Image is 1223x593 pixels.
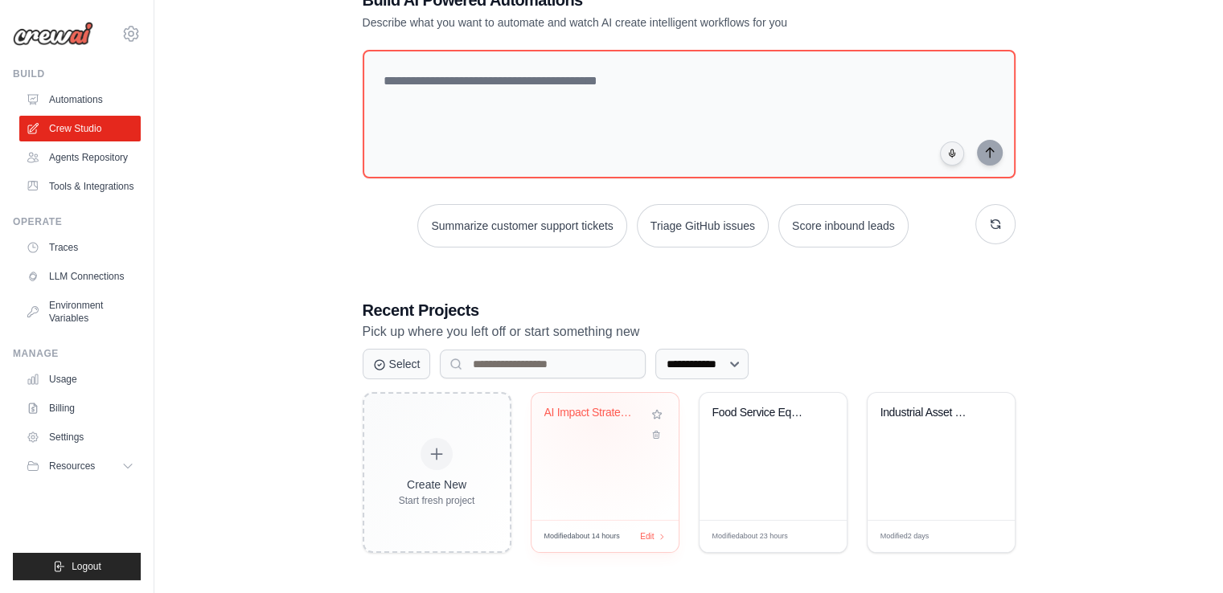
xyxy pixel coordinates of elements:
span: Modified about 14 hours [544,531,620,542]
span: Resources [49,460,95,472]
a: Settings [19,424,141,450]
button: Summarize customer support tickets [417,204,626,247]
p: Describe what you want to automate and watch AI create intelligent workflows for you [363,14,903,31]
button: Resources [19,453,141,479]
button: Triage GitHub issues [637,204,769,247]
span: Edit [976,530,990,542]
span: Logout [72,560,101,573]
div: AI Impact Strategic Planning for Polytechnic Education [544,406,642,420]
span: Edit [808,530,822,542]
button: Get new suggestions [975,204,1016,244]
div: Operate [13,215,141,228]
span: Edit [640,530,654,542]
button: Score inbound leads [778,204,909,247]
span: Modified about 23 hours [712,531,788,542]
button: Select [363,349,431,379]
a: Environment Variables [19,292,141,331]
h3: Recent Projects [363,299,1016,321]
p: Pick up where you left off or start something new [363,321,1016,342]
img: Logo [13,22,93,46]
a: Usage [19,366,141,392]
button: Click to speak your automation idea [940,141,964,166]
span: Modified 2 days [880,531,930,542]
a: Traces [19,235,141,260]
button: Logout [13,553,141,580]
div: Start fresh project [399,494,475,507]
div: Industrial Asset Regulatory Compliance Analyzer [880,406,978,420]
button: Delete project [648,427,666,443]
a: Crew Studio [19,116,141,141]
div: Build [13,67,141,80]
div: Manage [13,347,141,360]
a: LLM Connections [19,264,141,289]
button: Add to favorites [648,406,666,423]
div: Create New [399,476,475,493]
a: Billing [19,395,141,421]
a: Tools & Integrations [19,174,141,199]
a: Automations [19,87,141,112]
div: Food Service Equipment Visual Inspector [712,406,810,420]
a: Agents Repository [19,145,141,170]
